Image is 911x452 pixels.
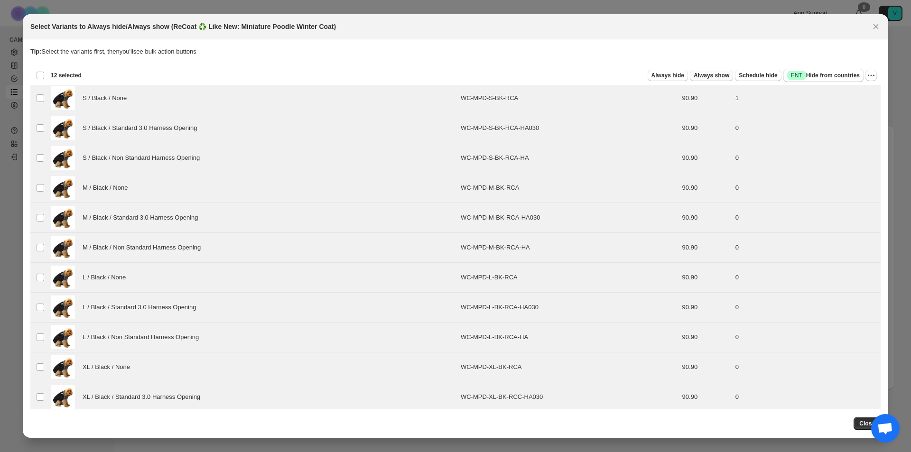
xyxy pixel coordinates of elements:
img: wc-mpd-bk1000_e9c1e4e8-16c2-4e72-87e5-f356bfd1cfa1.jpg [51,86,75,110]
td: WC-MPD-M-BK-RCA [458,173,679,203]
td: 90.90 [679,233,733,263]
span: L / Black / None [83,273,131,282]
td: 0 [733,143,881,173]
td: WC-MPD-L-BK-RCA-HA [458,323,679,352]
span: XL / Black / Standard 3.0 Harness Opening [83,392,205,402]
td: WC-MPD-S-BK-RCA [458,83,679,113]
td: 0 [733,233,881,263]
img: wc-mpd-bk1000_e9c1e4e8-16c2-4e72-87e5-f356bfd1cfa1.jpg [51,325,75,349]
div: Open chat [871,414,900,443]
span: Hide from countries [787,71,860,80]
td: 90.90 [679,263,733,293]
td: 0 [733,382,881,412]
td: WC-MPD-S-BK-RCA-HA [458,143,679,173]
p: Select the variants first, then you'll see bulk action buttons [30,47,881,56]
img: wc-mpd-bk1000_e9c1e4e8-16c2-4e72-87e5-f356bfd1cfa1.jpg [51,355,75,379]
span: M / Black / Non Standard Harness Opening [83,243,206,252]
img: wc-mpd-bk1000_e9c1e4e8-16c2-4e72-87e5-f356bfd1cfa1.jpg [51,146,75,170]
img: wc-mpd-bk1000_e9c1e4e8-16c2-4e72-87e5-f356bfd1cfa1.jpg [51,116,75,140]
td: 90.90 [679,113,733,143]
td: 90.90 [679,293,733,323]
td: WC-MPD-S-BK-RCA-HA030 [458,113,679,143]
h2: Select Variants to Always hide/Always show (ReCoat ♻️ Like New: Miniature Poodle Winter Coat) [30,22,336,31]
button: Schedule hide [735,70,781,81]
td: 0 [733,323,881,352]
span: M / Black / Standard 3.0 Harness Opening [83,213,203,222]
img: wc-mpd-bk1000_e9c1e4e8-16c2-4e72-87e5-f356bfd1cfa1.jpg [51,176,75,200]
span: S / Black / Non Standard Harness Opening [83,153,205,163]
td: 0 [733,293,881,323]
td: WC-MPD-XL-BK-RCA [458,352,679,382]
td: WC-MPD-L-BK-RCA [458,263,679,293]
button: Always hide [648,70,688,81]
img: wc-mpd-bk1000_e9c1e4e8-16c2-4e72-87e5-f356bfd1cfa1.jpg [51,385,75,409]
td: WC-MPD-M-BK-RCA-HA [458,233,679,263]
td: 90.90 [679,323,733,352]
button: Always show [690,70,733,81]
span: L / Black / Standard 3.0 Harness Opening [83,303,201,312]
span: M / Black / None [83,183,133,193]
td: 1 [733,83,881,113]
td: 90.90 [679,352,733,382]
td: WC-MPD-L-BK-RCA-HA030 [458,293,679,323]
span: S / Black / None [83,93,132,103]
td: 0 [733,203,881,233]
td: 90.90 [679,143,733,173]
span: Schedule hide [739,72,777,79]
td: 90.90 [679,382,733,412]
span: L / Black / Non Standard Harness Opening [83,332,204,342]
td: WC-MPD-XL-BK-RCC-HA030 [458,382,679,412]
span: XL / Black / None [83,362,135,372]
span: Close [859,420,875,427]
img: wc-mpd-bk1000_e9c1e4e8-16c2-4e72-87e5-f356bfd1cfa1.jpg [51,236,75,259]
td: WC-MPD-M-BK-RCA-HA030 [458,203,679,233]
strong: Tip: [30,48,42,55]
span: 12 selected [51,72,82,79]
td: 90.90 [679,83,733,113]
img: wc-mpd-bk1000_e9c1e4e8-16c2-4e72-87e5-f356bfd1cfa1.jpg [51,266,75,289]
td: 0 [733,113,881,143]
img: wc-mpd-bk1000_e9c1e4e8-16c2-4e72-87e5-f356bfd1cfa1.jpg [51,206,75,230]
span: S / Black / Standard 3.0 Harness Opening [83,123,202,133]
span: Always hide [651,72,684,79]
td: 0 [733,352,881,382]
button: Close [869,20,883,33]
td: 0 [733,173,881,203]
button: More actions [865,70,877,81]
span: ENT [791,72,802,79]
button: Close [854,417,881,430]
button: SuccessENTHide from countries [783,69,864,82]
td: 90.90 [679,203,733,233]
img: wc-mpd-bk1000_e9c1e4e8-16c2-4e72-87e5-f356bfd1cfa1.jpg [51,295,75,319]
span: Always show [694,72,729,79]
td: 0 [733,263,881,293]
td: 90.90 [679,173,733,203]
